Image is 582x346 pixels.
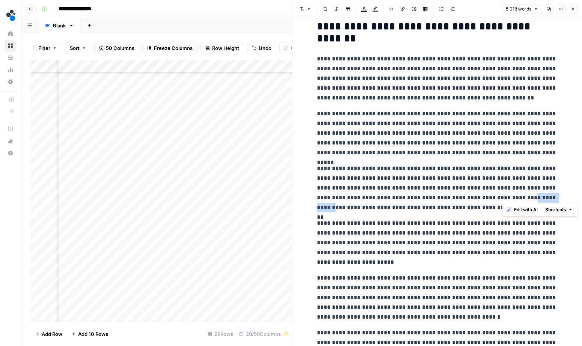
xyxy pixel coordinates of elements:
span: Add Row [42,330,62,338]
button: Redo [279,42,308,54]
div: What's new? [5,135,16,147]
span: Edit with AI [514,206,538,213]
a: Your Data [5,52,17,64]
button: Add Row [30,328,67,340]
span: Undo [259,44,271,52]
a: Blank [38,18,80,33]
a: Settings [5,76,17,88]
button: Sort [65,42,91,54]
button: 5,018 words [502,4,541,14]
button: Freeze Columns [142,42,198,54]
span: 50 Columns [106,44,134,52]
div: Blank [53,22,66,29]
img: spot.ai Logo [5,9,18,22]
button: Add 10 Rows [67,328,113,340]
span: Row Height [212,44,239,52]
span: 5,018 words [506,6,531,12]
span: Add 10 Rows [78,330,108,338]
span: Shortcuts [545,206,566,213]
button: Undo [247,42,276,54]
a: AirOps Academy [5,123,17,135]
span: Freeze Columns [154,44,193,52]
span: Sort [70,44,80,52]
button: What's new? [5,135,17,147]
div: 20/50 Columns [236,328,292,340]
button: Workspace: spot.ai [5,6,17,25]
div: 28 Rows [205,328,236,340]
a: Usage [5,64,17,76]
button: Filter [33,42,62,54]
button: Edit with AI [504,205,541,215]
button: 50 Columns [94,42,139,54]
button: Shortcuts [542,205,576,215]
a: Home [5,28,17,40]
button: Row Height [201,42,244,54]
a: Browse [5,40,17,52]
button: Help + Support [5,147,17,159]
span: Filter [38,44,50,52]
